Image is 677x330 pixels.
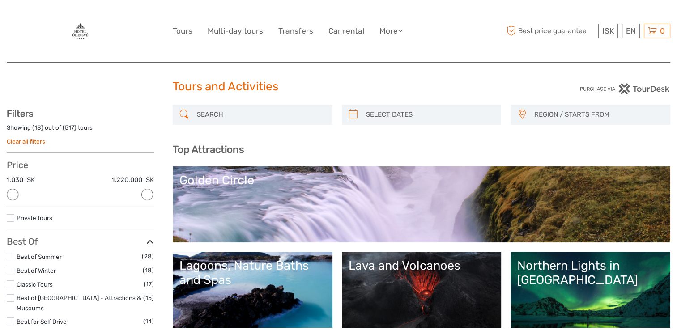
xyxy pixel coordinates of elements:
a: More [379,25,403,38]
a: Best for Self Drive [17,318,67,325]
img: PurchaseViaTourDesk.png [579,83,670,94]
div: EN [622,24,640,38]
div: Lava and Volcanoes [349,258,495,273]
a: Transfers [278,25,313,38]
span: (28) [142,251,154,262]
a: Best of [GEOGRAPHIC_DATA] - Attractions & Museums [17,294,141,312]
a: Northern Lights in [GEOGRAPHIC_DATA] [517,258,664,321]
span: (17) [144,279,154,289]
label: 1.030 ISK [7,175,35,185]
a: Clear all filters [7,138,45,145]
h3: Price [7,160,154,170]
label: 1.220.000 ISK [112,175,154,185]
span: (14) [143,316,154,326]
span: 0 [659,26,666,35]
h3: Best Of [7,236,154,247]
img: 87-17f89c9f-0478-4bb1-90ba-688bff3adf49_logo_big.jpg [70,21,90,41]
label: 517 [65,123,74,132]
a: Tours [173,25,192,38]
a: Golden Circle [179,173,664,236]
div: Golden Circle [179,173,664,187]
button: REGION / STARTS FROM [530,107,666,122]
a: Multi-day tours [208,25,263,38]
div: Northern Lights in [GEOGRAPHIC_DATA] [517,258,664,288]
span: Best price guarantee [504,24,596,38]
div: Lagoons, Nature Baths and Spas [179,258,326,288]
a: Lagoons, Nature Baths and Spas [179,258,326,321]
span: ISK [602,26,614,35]
a: Best of Summer [17,253,62,260]
b: Top Attractions [173,144,244,156]
span: (18) [143,265,154,275]
div: Showing ( ) out of ( ) tours [7,123,154,137]
label: 18 [34,123,41,132]
a: Car rental [328,25,364,38]
a: Best of Winter [17,267,56,274]
a: Lava and Volcanoes [349,258,495,321]
input: SELECT DATES [362,107,497,123]
h1: Tours and Activities [173,80,505,94]
input: SEARCH [193,107,328,123]
a: Private tours [17,214,52,221]
a: Classic Tours [17,281,53,288]
strong: Filters [7,108,33,119]
span: (15) [143,293,154,303]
